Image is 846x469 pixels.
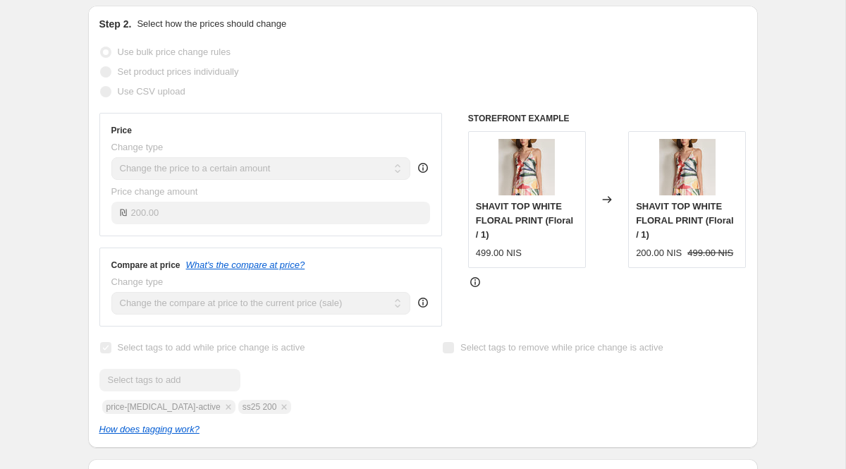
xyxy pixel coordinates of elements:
[186,260,305,270] button: What's the compare at price?
[118,342,305,353] span: Select tags to add while price change is active
[468,113,747,124] h6: STOREFRONT EXAMPLE
[498,139,555,195] img: E0lrB8Eg_80x.jpg
[111,186,198,197] span: Price change amount
[416,296,430,310] div: help
[476,201,573,240] span: SHAVIT TOP WHITE FLORAL PRINT (Floral / 1)
[636,201,733,240] span: SHAVIT TOP WHITE FLORAL PRINT (Floral / 1)
[111,276,164,287] span: Change type
[636,248,682,258] span: 200.00 NIS
[111,260,180,271] h3: Compare at price
[687,248,733,258] span: 499.00 NIS
[131,202,431,224] input: 80.00
[111,142,164,152] span: Change type
[476,248,522,258] span: 499.00 NIS
[111,125,132,136] h3: Price
[118,47,231,57] span: Use bulk price change rules
[99,424,200,434] a: How does tagging work?
[118,66,239,77] span: Set product prices individually
[659,139,716,195] img: E0lrB8Eg_80x.jpg
[416,161,430,175] div: help
[120,207,127,218] span: ₪
[460,342,663,353] span: Select tags to remove while price change is active
[99,369,240,391] input: Select tags to add
[118,86,185,97] span: Use CSV upload
[137,17,286,31] p: Select how the prices should change
[99,17,132,31] h2: Step 2.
